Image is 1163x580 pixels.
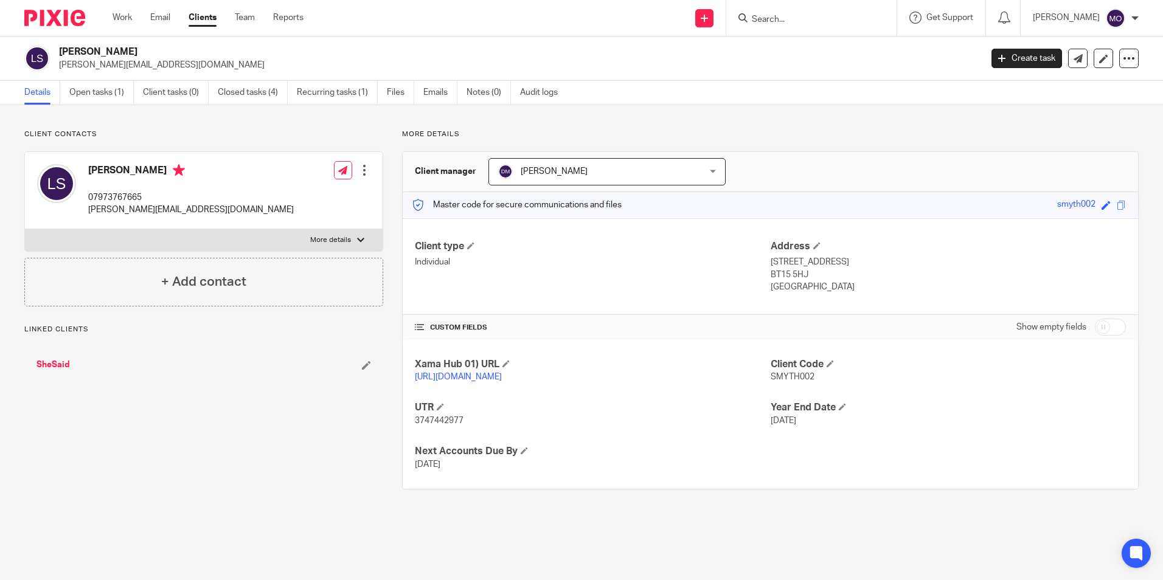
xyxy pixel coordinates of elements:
a: Work [113,12,132,24]
a: Email [150,12,170,24]
p: 07973767665 [88,192,294,204]
p: Individual [415,256,770,268]
p: [PERSON_NAME] [1033,12,1100,24]
span: [PERSON_NAME] [521,167,588,176]
a: SheSaid [36,359,70,371]
img: svg%3E [37,164,76,203]
p: Client contacts [24,129,383,139]
a: Recurring tasks (1) [297,81,378,105]
span: Get Support [926,13,973,22]
img: Pixie [24,10,85,26]
h4: Client type [415,240,770,253]
p: [PERSON_NAME][EMAIL_ADDRESS][DOMAIN_NAME] [59,59,973,71]
h4: Next Accounts Due By [415,445,770,458]
a: Notes (0) [467,81,511,105]
p: BT15 5HJ [771,269,1126,281]
span: [DATE] [415,460,440,469]
h4: Address [771,240,1126,253]
a: Client tasks (0) [143,81,209,105]
img: svg%3E [1106,9,1125,28]
p: [PERSON_NAME][EMAIL_ADDRESS][DOMAIN_NAME] [88,204,294,216]
p: More details [310,235,351,245]
a: [URL][DOMAIN_NAME] [415,373,502,381]
p: Master code for secure communications and files [412,199,622,211]
a: Audit logs [520,81,567,105]
h3: Client manager [415,165,476,178]
img: svg%3E [24,46,50,71]
a: Team [235,12,255,24]
a: Reports [273,12,304,24]
a: Closed tasks (4) [218,81,288,105]
a: Open tasks (1) [69,81,134,105]
a: Details [24,81,60,105]
h4: Xama Hub 01) URL [415,358,770,371]
h4: UTR [415,401,770,414]
p: More details [402,129,1139,139]
h4: CUSTOM FIELDS [415,323,770,333]
h4: Year End Date [771,401,1126,414]
span: [DATE] [771,416,796,425]
a: Clients [189,12,217,24]
h4: Client Code [771,358,1126,371]
label: Show empty fields [1016,321,1086,333]
a: Files [387,81,414,105]
p: Linked clients [24,325,383,334]
a: Emails [423,81,457,105]
p: [STREET_ADDRESS] [771,256,1126,268]
h4: [PERSON_NAME] [88,164,294,179]
p: [GEOGRAPHIC_DATA] [771,281,1126,293]
span: SMYTH002 [771,373,814,381]
i: Primary [173,164,185,176]
h4: + Add contact [161,272,246,291]
h2: [PERSON_NAME] [59,46,790,58]
input: Search [751,15,860,26]
span: 3747442977 [415,416,463,425]
div: smyth002 [1057,198,1095,212]
a: Create task [991,49,1062,68]
img: svg%3E [498,164,513,179]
